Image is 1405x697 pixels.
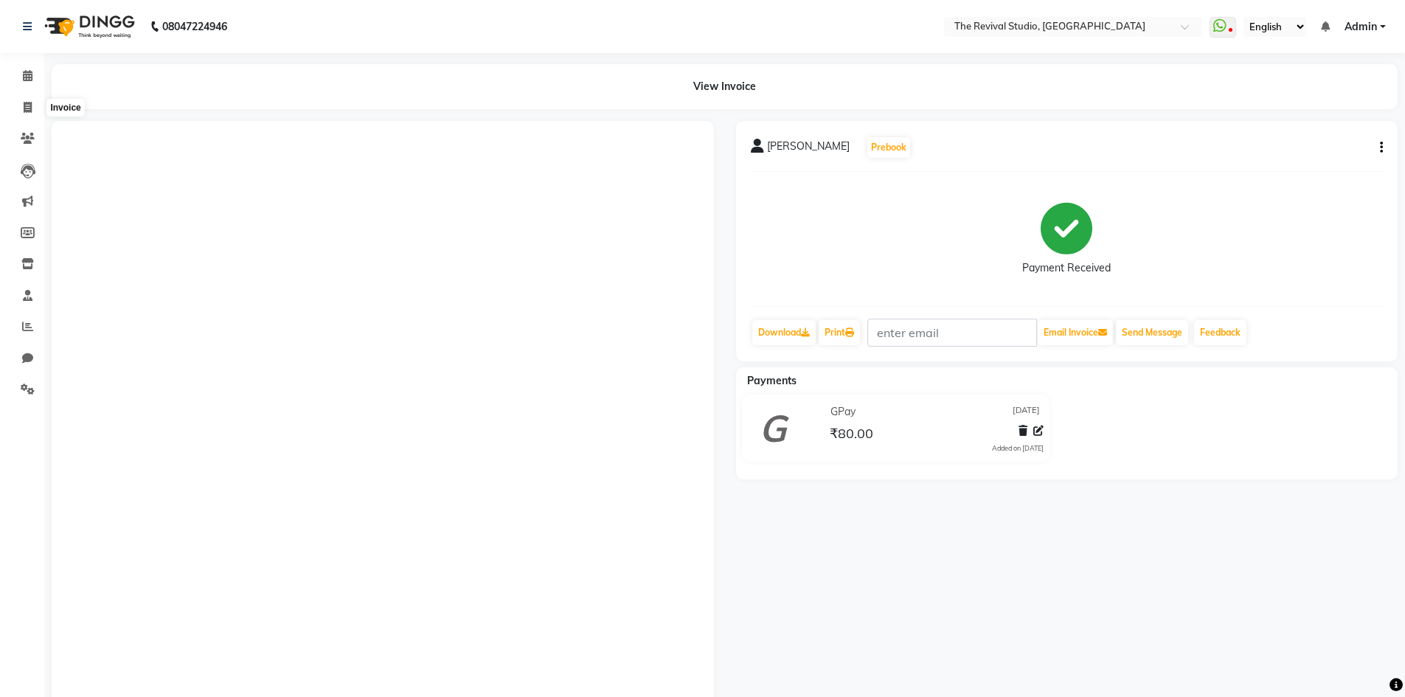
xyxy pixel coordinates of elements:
[1194,320,1246,345] a: Feedback
[1013,404,1040,420] span: [DATE]
[767,139,850,159] span: [PERSON_NAME]
[992,443,1044,454] div: Added on [DATE]
[1038,320,1113,345] button: Email Invoice
[819,320,860,345] a: Print
[52,64,1398,109] div: View Invoice
[1345,19,1377,35] span: Admin
[1022,260,1111,276] div: Payment Received
[752,320,816,345] a: Download
[867,319,1037,347] input: enter email
[162,6,227,47] b: 08047224946
[1116,320,1188,345] button: Send Message
[46,99,84,117] div: Invoice
[830,404,856,420] span: GPay
[830,425,873,445] span: ₹80.00
[867,137,910,158] button: Prebook
[747,374,797,387] span: Payments
[38,6,139,47] img: logo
